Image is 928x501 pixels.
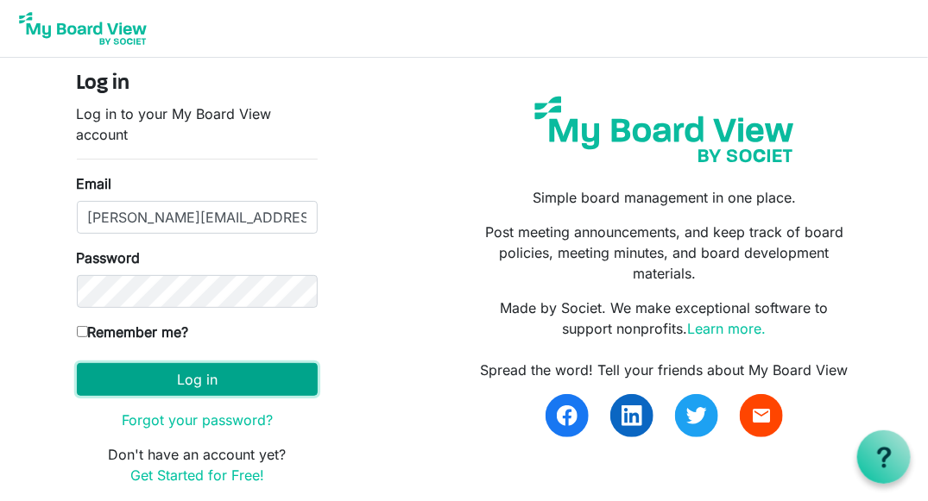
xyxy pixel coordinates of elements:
div: Spread the word! Tell your friends about My Board View [477,360,851,380]
img: twitter.svg [686,405,707,426]
img: facebook.svg [557,405,578,426]
a: Forgot your password? [122,411,273,429]
p: Simple board management in one place. [477,187,851,208]
p: Made by Societ. We make exceptional software to support nonprofits. [477,297,851,339]
label: Remember me? [77,322,189,342]
a: Learn more. [687,320,766,337]
label: Password [77,247,141,268]
span: email [751,405,772,426]
a: email [740,394,783,437]
p: Don't have an account yet? [77,444,318,485]
img: linkedin.svg [622,405,642,426]
label: Email [77,173,112,194]
a: Get Started for Free! [130,467,264,484]
h4: Log in [77,72,318,97]
p: Post meeting announcements, and keep track of board policies, meeting minutes, and board developm... [477,222,851,284]
img: my-board-view-societ.svg [524,85,805,173]
p: Log in to your My Board View account [77,103,318,145]
img: My Board View Logo [14,7,152,50]
input: Remember me? [77,326,88,337]
button: Log in [77,363,318,396]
